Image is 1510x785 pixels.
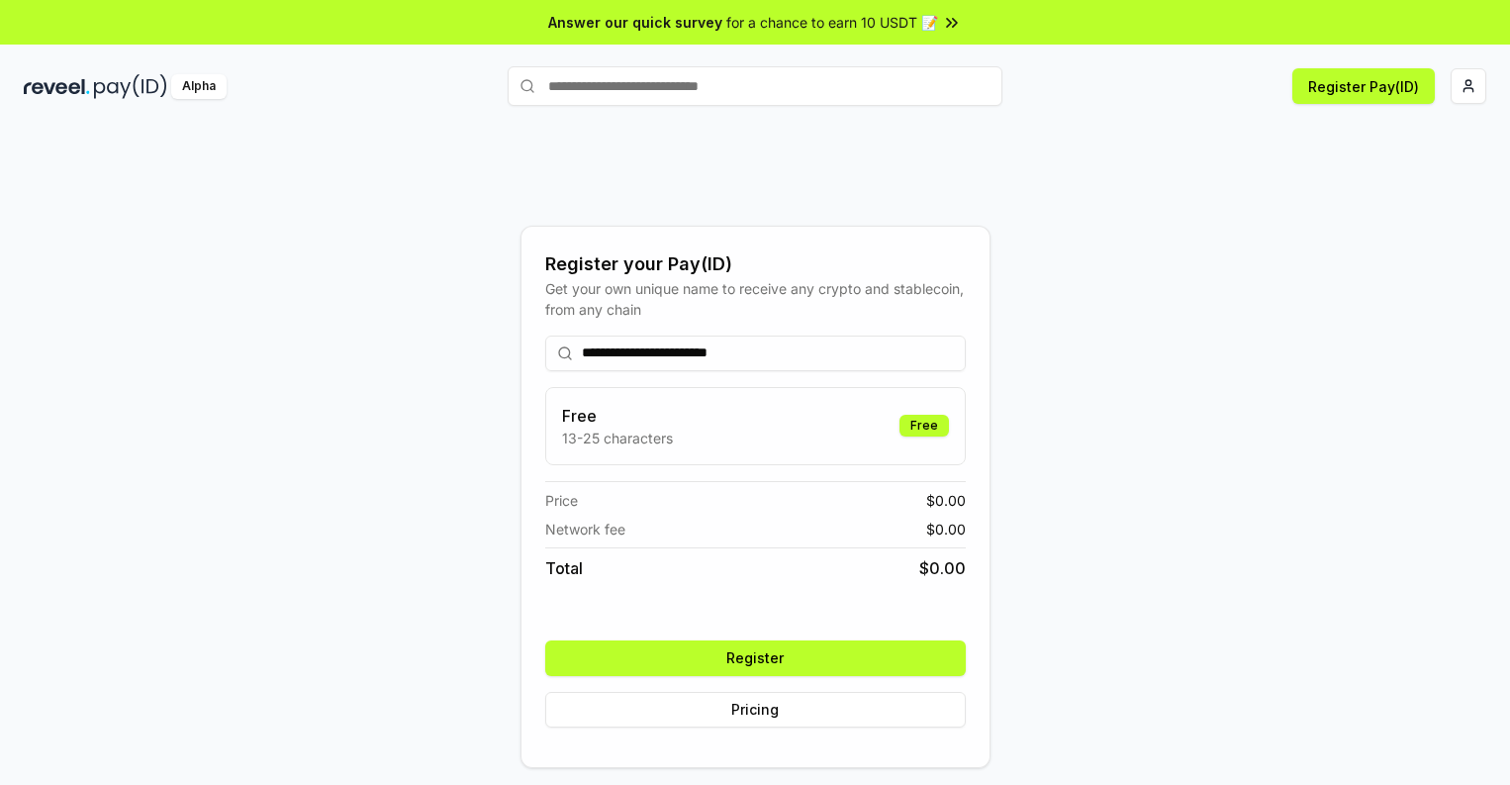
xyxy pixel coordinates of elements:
[726,12,938,33] span: for a chance to earn 10 USDT 📝
[24,74,90,99] img: reveel_dark
[545,250,966,278] div: Register your Pay(ID)
[926,490,966,511] span: $ 0.00
[919,556,966,580] span: $ 0.00
[171,74,227,99] div: Alpha
[545,278,966,320] div: Get your own unique name to receive any crypto and stablecoin, from any chain
[899,415,949,437] div: Free
[562,428,673,448] p: 13-25 characters
[562,404,673,428] h3: Free
[548,12,722,33] span: Answer our quick survey
[1292,68,1435,104] button: Register Pay(ID)
[545,519,625,540] span: Network fee
[94,74,167,99] img: pay_id
[926,519,966,540] span: $ 0.00
[545,490,578,511] span: Price
[545,556,583,580] span: Total
[545,692,966,728] button: Pricing
[545,640,966,676] button: Register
